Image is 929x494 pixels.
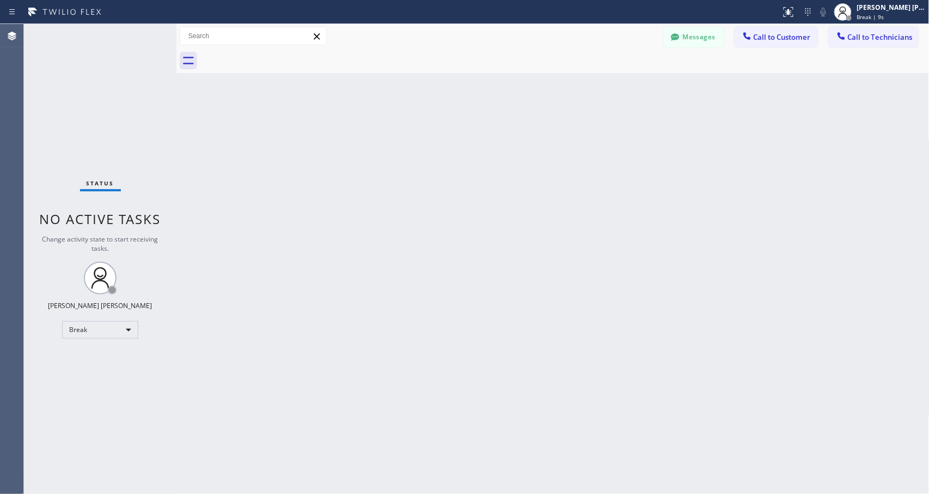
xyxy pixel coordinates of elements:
input: Search [180,27,326,45]
button: Mute [816,4,831,20]
button: Messages [664,27,724,47]
span: Call to Technicians [848,32,913,42]
div: Break [62,321,138,339]
div: [PERSON_NAME] [PERSON_NAME] [48,301,152,310]
div: [PERSON_NAME] [PERSON_NAME] [857,3,926,12]
span: No active tasks [40,210,161,228]
button: Call to Customer [735,27,818,47]
span: Status [87,179,114,187]
button: Call to Technicians [829,27,919,47]
span: Break | 9s [857,13,884,21]
span: Change activity state to start receiving tasks. [42,234,158,253]
span: Call to Customer [754,32,811,42]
